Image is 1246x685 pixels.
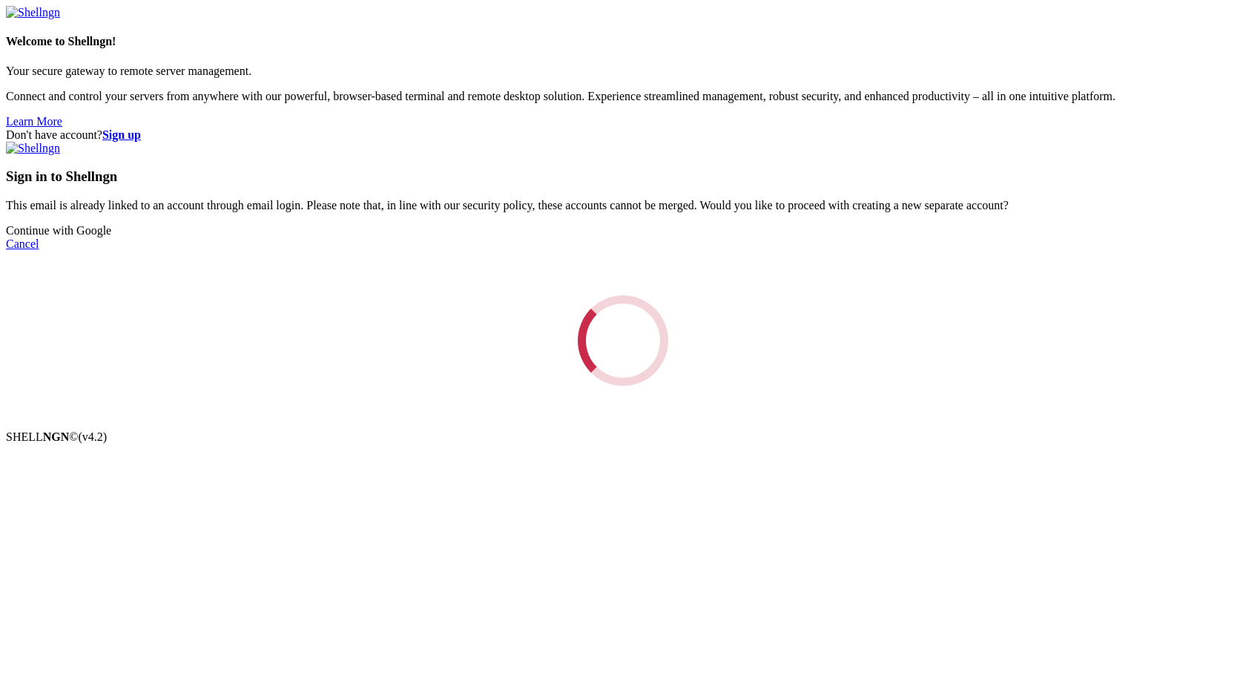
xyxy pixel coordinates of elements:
img: Shellngn [6,6,60,19]
a: Cancel [6,237,39,250]
h3: Sign in to Shellngn [6,168,1240,185]
span: SHELL © [6,430,107,443]
div: Loading... [578,295,668,386]
h4: Welcome to Shellngn! [6,35,1240,48]
a: Learn More [6,115,62,128]
div: Don't have account? [6,128,1240,142]
p: Your secure gateway to remote server management. [6,65,1240,78]
p: This email is already linked to an account through email login. Please note that, in line with ou... [6,199,1240,212]
span: 4.2.0 [79,430,108,443]
img: Shellngn [6,142,60,155]
p: Connect and control your servers from anywhere with our powerful, browser-based terminal and remo... [6,90,1240,103]
b: NGN [43,430,70,443]
a: Sign up [102,128,141,141]
a: Continue with Google [6,224,111,237]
